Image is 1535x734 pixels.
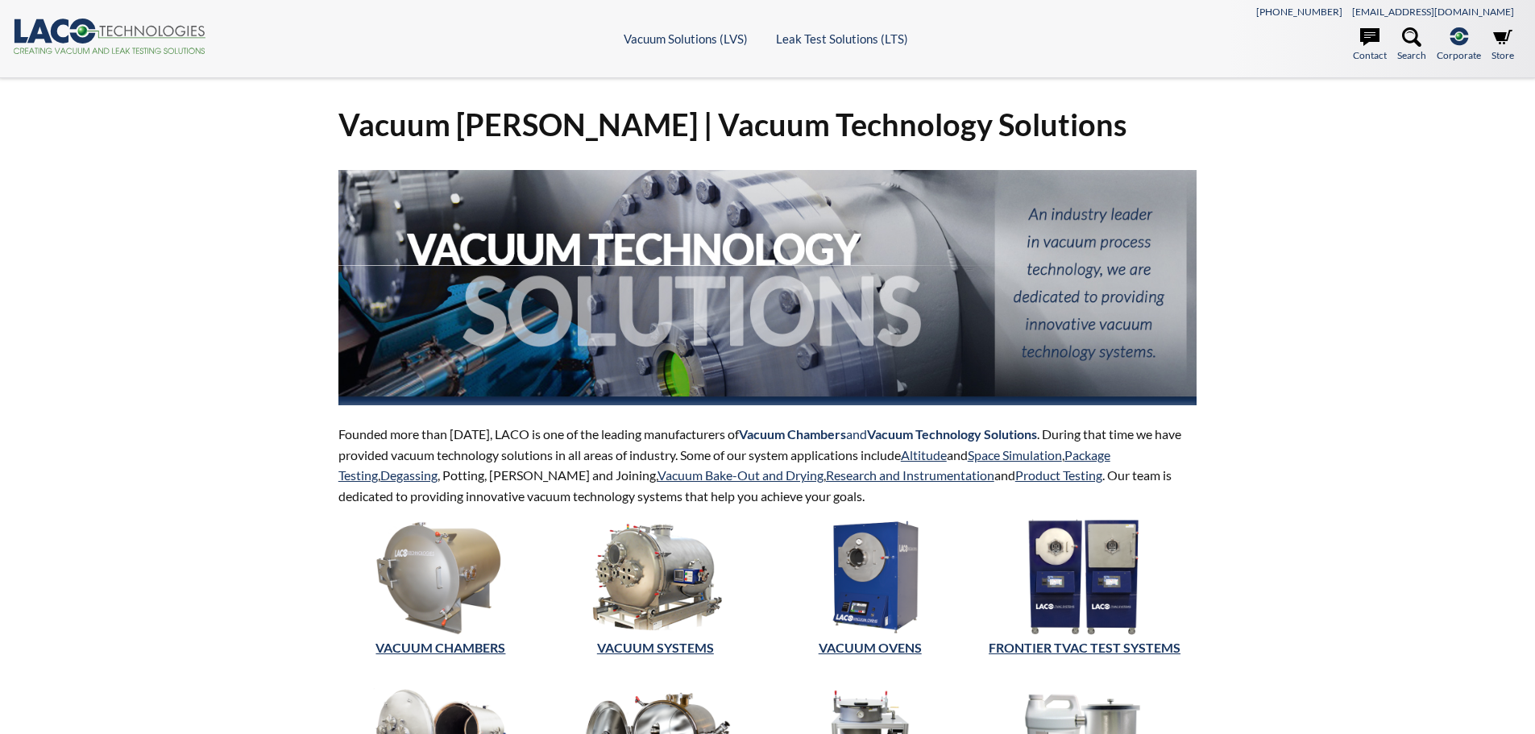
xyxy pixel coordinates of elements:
[768,519,973,635] img: Vacuum Ovens
[375,640,505,655] a: Vacuum Chambers
[380,467,438,483] a: Degassing
[982,519,1187,635] img: TVAC Test Systems
[901,447,947,462] a: Altitude
[1256,6,1342,18] a: [PHONE_NUMBER]
[1491,27,1514,63] a: Store
[1353,27,1387,63] a: Contact
[739,426,1037,442] span: and
[338,170,1197,405] img: Vacuum Technology Solutions Header
[819,640,922,655] a: Vacuum Ovens
[338,424,1197,506] p: Founded more than [DATE], LACO is one of the leading manufacturers of . During that time we have ...
[1437,48,1481,63] span: Corporate
[1015,467,1102,483] a: Product Testing
[867,426,1037,442] strong: Vacuum Technology Solutions
[1397,27,1426,63] a: Search
[338,105,1197,144] h1: Vacuum [PERSON_NAME] | Vacuum Technology Solutions
[658,467,824,483] a: Vacuum Bake-Out and Drying
[553,519,757,635] img: Vacuum Systems
[597,640,714,655] a: VACUUM SYSTEMS
[776,31,908,46] a: Leak Test Solutions (LTS)
[1352,6,1514,18] a: [EMAIL_ADDRESS][DOMAIN_NAME]
[739,426,846,442] strong: Vacuum Chambers
[989,640,1180,655] a: FRONTIER TVAC TEST SYSTEMS
[826,467,994,483] a: Research and Instrumentation
[968,447,1062,462] a: Space Simulation
[338,519,543,635] img: Vacuum Chambers
[624,31,748,46] a: Vacuum Solutions (LVS)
